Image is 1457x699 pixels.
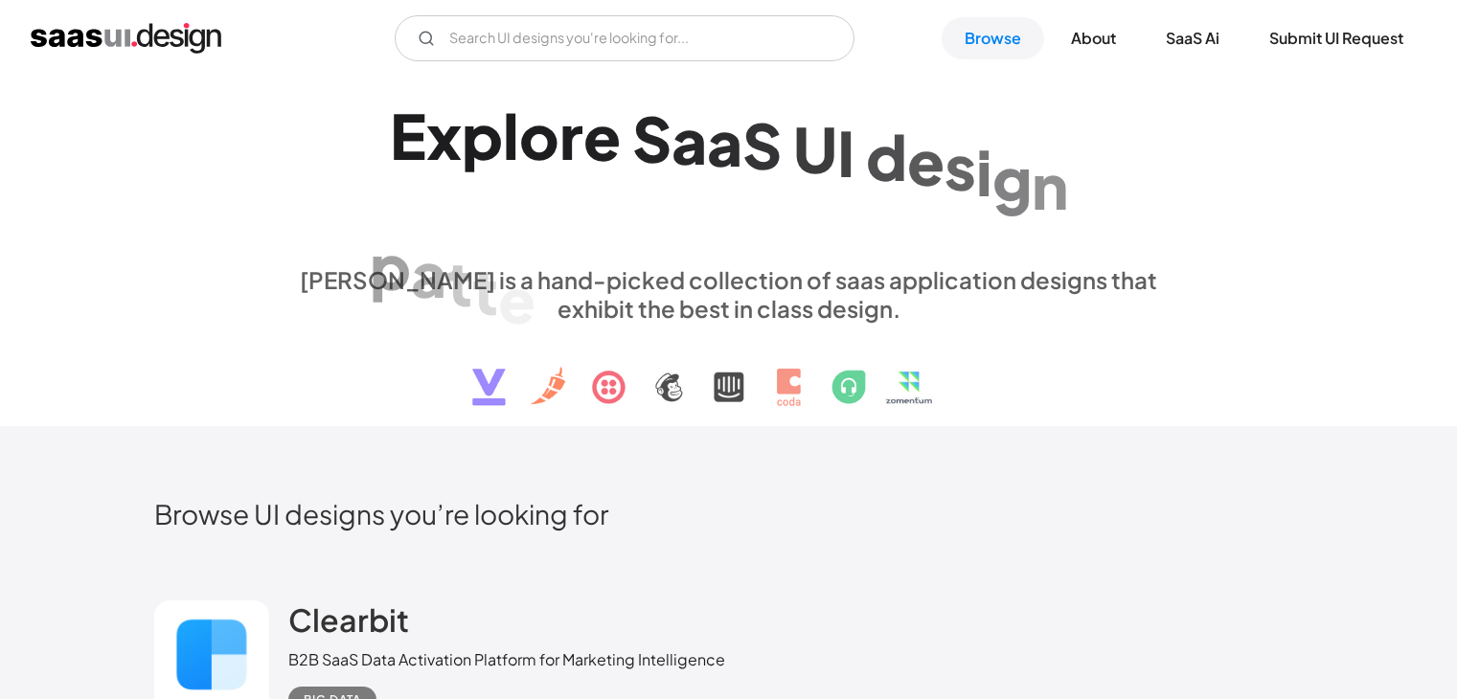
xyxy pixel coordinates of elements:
div: d [866,120,907,193]
div: i [976,136,992,210]
div: E [390,99,426,172]
div: a [672,103,707,177]
div: p [462,99,503,172]
div: a [707,106,742,180]
a: About [1048,17,1139,59]
div: l [503,99,519,172]
div: n [1032,148,1068,222]
a: Submit UI Request [1246,17,1426,59]
div: S [632,101,672,175]
div: r [559,100,583,173]
img: text, icon, saas logo [439,323,1019,422]
div: p [370,229,411,303]
a: SaaS Ai [1143,17,1242,59]
input: Search UI designs you're looking for... [395,15,854,61]
h1: Explore SaaS UI design patterns & interactions. [288,99,1170,246]
div: U [793,112,837,186]
div: B2B SaaS Data Activation Platform for Marketing Intelligence [288,648,725,671]
h2: Clearbit [288,600,409,639]
div: x [426,99,462,172]
div: e [907,124,945,198]
div: I [837,116,854,190]
div: o [519,99,559,172]
form: Email Form [395,15,854,61]
h2: Browse UI designs you’re looking for [154,497,1304,530]
div: t [446,245,472,319]
div: s [945,130,976,204]
a: Clearbit [288,600,409,648]
div: S [742,108,782,182]
a: Browse [942,17,1044,59]
div: t [472,254,498,327]
div: g [992,142,1032,215]
div: [PERSON_NAME] is a hand-picked collection of saas application designs that exhibit the best in cl... [288,265,1170,323]
div: a [411,237,446,310]
div: e [498,262,535,336]
a: home [31,23,221,54]
div: e [583,101,621,174]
